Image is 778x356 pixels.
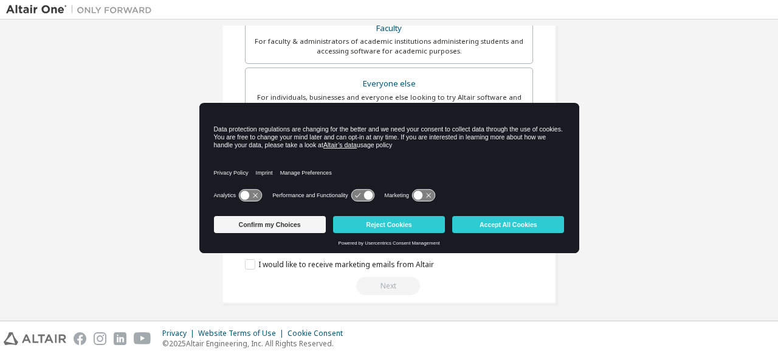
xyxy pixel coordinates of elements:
img: facebook.svg [74,332,86,345]
label: I would like to receive marketing emails from Altair [245,259,434,270]
div: Everyone else [253,75,525,92]
div: For faculty & administrators of academic institutions administering students and accessing softwa... [253,37,525,56]
div: Cookie Consent [287,329,350,338]
div: Privacy [162,329,198,338]
div: For individuals, businesses and everyone else looking to try Altair software and explore our prod... [253,92,525,112]
div: Website Terms of Use [198,329,287,338]
div: Faculty [253,20,525,37]
p: © 2025 Altair Engineering, Inc. All Rights Reserved. [162,338,350,349]
img: instagram.svg [94,332,106,345]
div: Read and acccept EULA to continue [245,277,533,295]
img: altair_logo.svg [4,332,66,345]
img: youtube.svg [134,332,151,345]
img: linkedin.svg [114,332,126,345]
img: Altair One [6,4,158,16]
